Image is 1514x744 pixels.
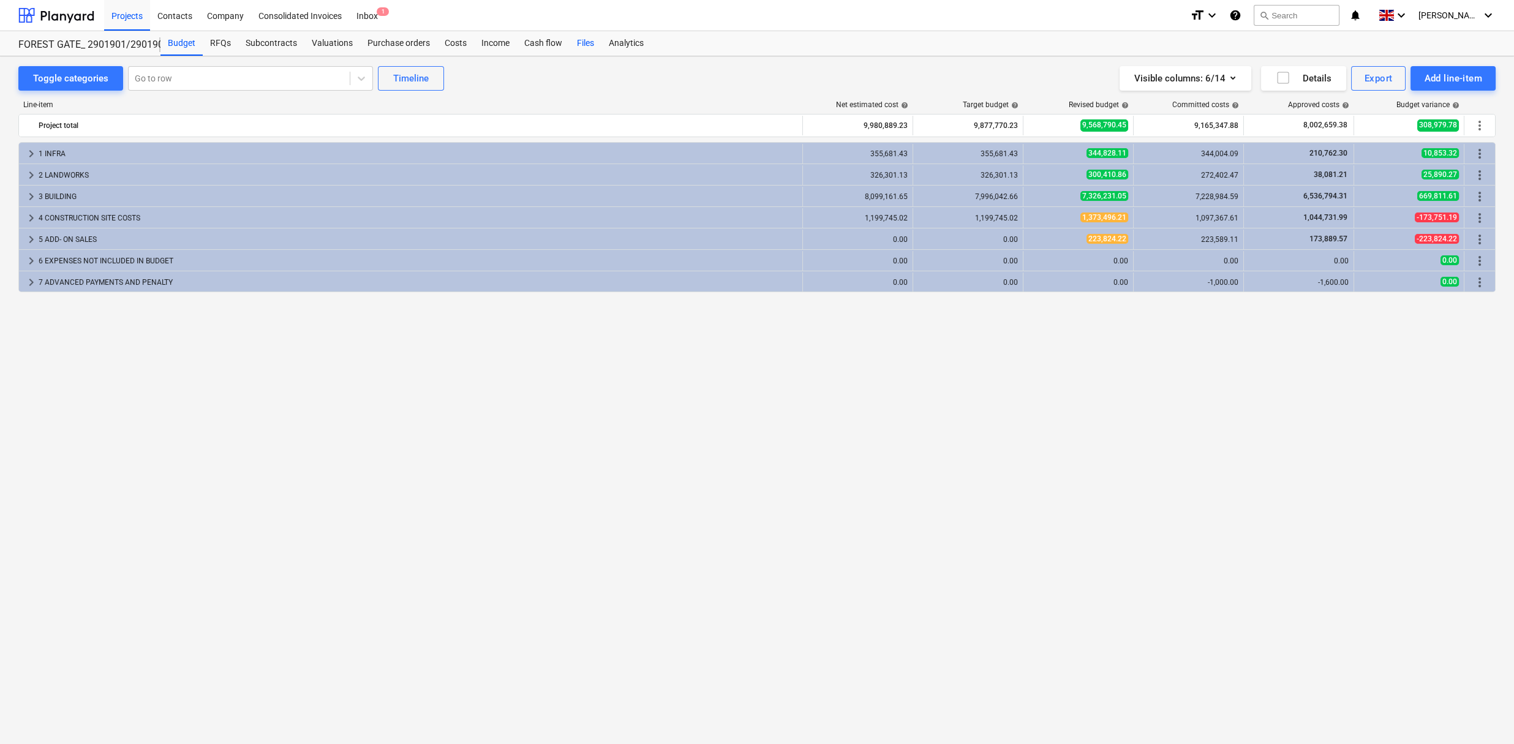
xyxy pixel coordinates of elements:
[39,272,797,292] div: 7 ADVANCED PAYMENTS AND PENALTY
[808,278,908,287] div: 0.00
[1351,66,1406,91] button: Export
[1139,257,1238,265] div: 0.00
[1229,102,1239,109] span: help
[39,230,797,249] div: 5 ADD- ON SALES
[24,189,39,204] span: keyboard_arrow_right
[1249,278,1349,287] div: -1,600.00
[898,102,908,109] span: help
[1472,211,1487,225] span: More actions
[570,31,601,56] div: Files
[517,31,570,56] a: Cash flow
[1417,191,1459,201] span: 669,811.61
[474,31,517,56] a: Income
[377,7,389,16] span: 1
[963,100,1019,109] div: Target budget
[203,31,238,56] a: RFQs
[808,116,908,135] div: 9,980,889.23
[1190,8,1205,23] i: format_size
[918,149,1018,158] div: 355,681.43
[1394,8,1409,23] i: keyboard_arrow_down
[238,31,304,56] a: Subcontracts
[1028,278,1128,287] div: 0.00
[360,31,437,56] a: Purchase orders
[1365,70,1393,86] div: Export
[18,66,123,91] button: Toggle categories
[1080,119,1128,131] span: 9,568,790.45
[1472,254,1487,268] span: More actions
[1080,212,1128,222] span: 1,373,496.21
[1415,234,1459,244] span: -223,824.22
[808,214,908,222] div: 1,199,745.02
[1139,235,1238,244] div: 223,589.11
[24,232,39,247] span: keyboard_arrow_right
[1139,171,1238,179] div: 272,402.47
[1139,192,1238,201] div: 7,228,984.59
[378,66,444,91] button: Timeline
[1308,149,1349,157] span: 210,762.30
[1450,102,1459,109] span: help
[1009,102,1019,109] span: help
[393,70,429,86] div: Timeline
[1418,10,1480,20] span: [PERSON_NAME] Zdanaviciene
[1441,277,1459,287] span: 0.00
[39,251,797,271] div: 6 EXPENSES NOT INCLUDED IN BUDGET
[1302,213,1349,222] span: 1,044,731.99
[39,144,797,163] div: 1 INFRA
[1261,66,1346,91] button: Details
[39,165,797,185] div: 2 LANDWORKS
[24,211,39,225] span: keyboard_arrow_right
[808,235,908,244] div: 0.00
[1119,102,1129,109] span: help
[1028,257,1128,265] div: 0.00
[39,187,797,206] div: 3 BUILDING
[1349,8,1361,23] i: notifications
[1472,189,1487,204] span: More actions
[1422,148,1459,158] span: 10,853.32
[1249,257,1349,265] div: 0.00
[1205,8,1219,23] i: keyboard_arrow_down
[1308,235,1349,243] span: 173,889.57
[1422,170,1459,179] span: 25,890.27
[1087,234,1128,244] span: 223,824.22
[24,146,39,161] span: keyboard_arrow_right
[1069,100,1129,109] div: Revised budget
[918,192,1018,201] div: 7,996,042.66
[918,278,1018,287] div: 0.00
[1288,100,1349,109] div: Approved costs
[1472,118,1487,133] span: More actions
[1441,255,1459,265] span: 0.00
[1472,146,1487,161] span: More actions
[160,31,203,56] a: Budget
[1396,100,1459,109] div: Budget variance
[33,70,108,86] div: Toggle categories
[601,31,651,56] a: Analytics
[918,257,1018,265] div: 0.00
[1302,120,1349,130] span: 8,002,659.38
[836,100,908,109] div: Net estimated cost
[1087,170,1128,179] span: 300,410.86
[1302,192,1349,200] span: 6,536,794.31
[1229,8,1241,23] i: Knowledge base
[24,254,39,268] span: keyboard_arrow_right
[808,257,908,265] div: 0.00
[437,31,474,56] div: Costs
[918,214,1018,222] div: 1,199,745.02
[24,168,39,182] span: keyboard_arrow_right
[1172,100,1239,109] div: Committed costs
[1472,275,1487,290] span: More actions
[1472,168,1487,182] span: More actions
[1259,10,1269,20] span: search
[304,31,360,56] a: Valuations
[1453,685,1514,744] iframe: Chat Widget
[1410,66,1496,91] button: Add line-item
[1417,119,1459,131] span: 308,979.78
[18,100,804,109] div: Line-item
